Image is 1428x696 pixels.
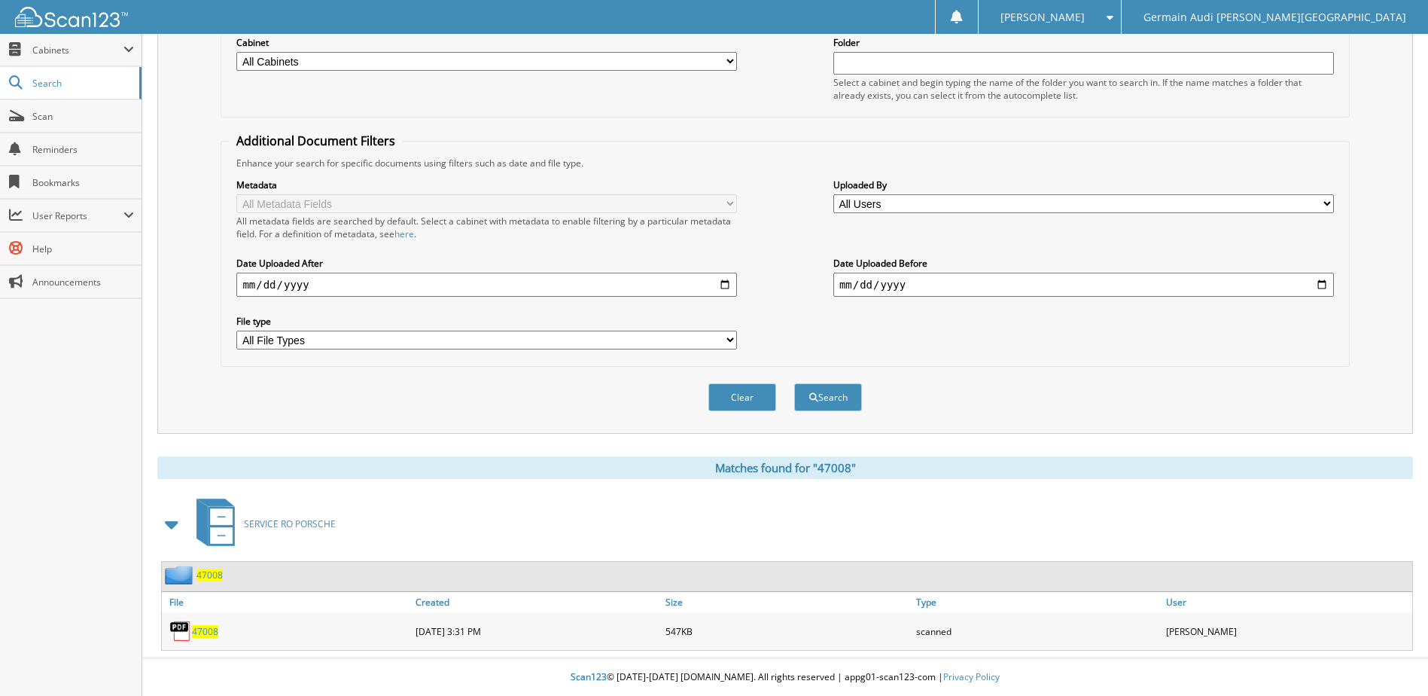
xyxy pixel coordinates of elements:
[229,157,1341,169] div: Enhance your search for specific documents using filters such as date and file type.
[833,36,1334,49] label: Folder
[32,44,123,56] span: Cabinets
[833,273,1334,297] input: end
[32,243,134,255] span: Help
[1000,13,1085,22] span: [PERSON_NAME]
[708,383,776,411] button: Clear
[662,592,912,612] a: Size
[412,616,662,646] div: [DATE] 3:31 PM
[571,670,607,683] span: Scan123
[943,670,1000,683] a: Privacy Policy
[833,257,1334,270] label: Date Uploaded Before
[236,215,737,240] div: All metadata fields are searched by default. Select a cabinet with metadata to enable filtering b...
[15,7,128,27] img: scan123-logo-white.svg
[236,257,737,270] label: Date Uploaded After
[1353,624,1428,696] iframe: Chat Widget
[192,625,218,638] a: 47008
[244,517,336,530] span: SERVICE RO PORSCHE
[32,209,123,222] span: User Reports
[412,592,662,612] a: Created
[32,143,134,156] span: Reminders
[157,456,1413,479] div: Matches found for "47008"
[236,273,737,297] input: start
[229,133,403,149] legend: Additional Document Filters
[794,383,862,411] button: Search
[32,77,132,90] span: Search
[394,227,414,240] a: here
[833,179,1334,191] label: Uploaded By
[142,659,1428,696] div: © [DATE]-[DATE] [DOMAIN_NAME]. All rights reserved | appg01-scan123-com |
[196,569,223,582] a: 47008
[32,276,134,288] span: Announcements
[912,592,1162,612] a: Type
[169,620,192,643] img: PDF.png
[32,110,134,123] span: Scan
[912,616,1162,646] div: scanned
[162,592,412,612] a: File
[236,179,737,191] label: Metadata
[32,176,134,189] span: Bookmarks
[187,494,336,554] a: SERVICE RO PORSCHE
[833,76,1334,102] div: Select a cabinet and begin typing the name of the folder you want to search in. If the name match...
[236,315,737,328] label: File type
[1143,13,1406,22] span: Germain Audi [PERSON_NAME][GEOGRAPHIC_DATA]
[236,36,737,49] label: Cabinet
[662,616,912,646] div: 547KB
[1162,592,1412,612] a: User
[165,566,196,585] img: folder2.png
[1162,616,1412,646] div: [PERSON_NAME]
